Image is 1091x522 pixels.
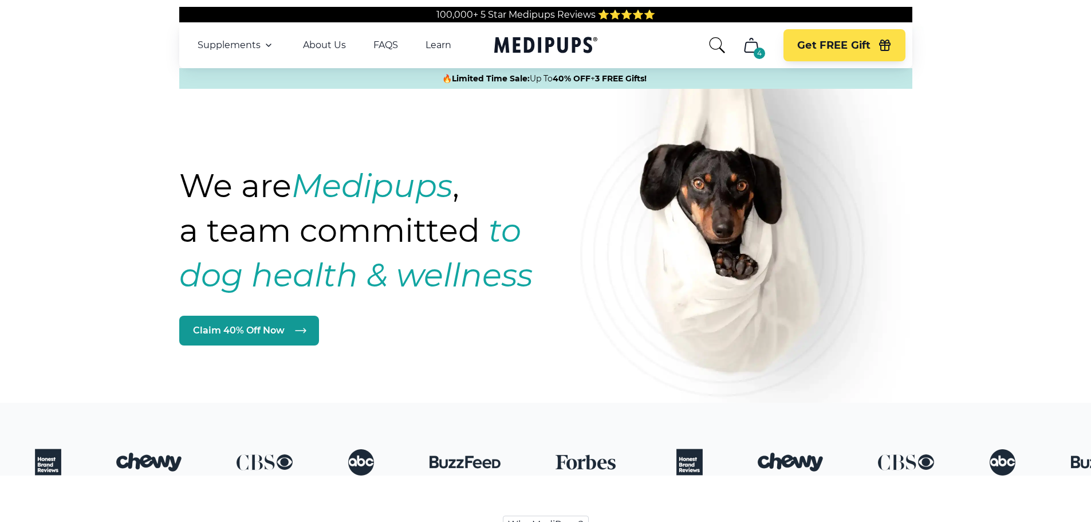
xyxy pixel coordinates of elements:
[179,163,598,297] h1: We are , a team committed
[198,38,275,52] button: Supplements
[179,7,912,22] div: 100,000+ 5 Star Medipups Reviews ⭐️⭐️⭐️⭐️⭐️
[303,40,346,51] a: About Us
[708,36,726,54] button: search
[442,73,647,84] span: 🔥 Up To +
[494,34,597,58] a: Medipups
[292,166,452,205] strong: Medipups
[373,40,398,51] a: FAQS
[738,32,765,59] button: cart
[179,316,319,346] a: Claim 40% Off Now
[198,40,261,51] span: Supplements
[754,48,765,59] div: 4
[797,39,871,52] span: Get FREE Gift
[783,29,905,61] button: Get FREE Gift
[580,26,924,447] img: Natural dog supplements for joint and coat health
[426,40,451,51] a: Learn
